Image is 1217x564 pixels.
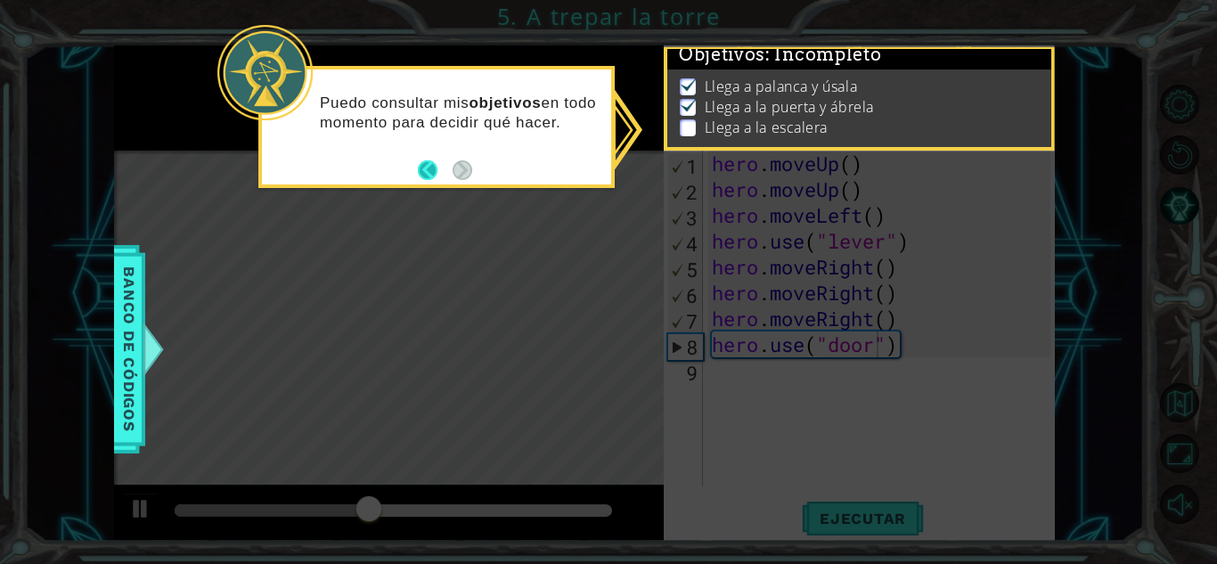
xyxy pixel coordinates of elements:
span: Banco de códigos [115,257,143,441]
button: Next [453,160,472,180]
p: Llega a la puerta y ábrela [705,97,874,117]
p: Llega a palanca y úsala [705,77,858,96]
button: Back [418,160,453,180]
img: Check mark for checkbox [680,97,698,111]
strong: objetivos [470,94,542,111]
span: : Incompleto [765,44,881,65]
p: Llega a la escalera [705,118,828,137]
img: Check mark for checkbox [680,77,698,91]
span: Objetivos [679,44,882,66]
p: Puedo consultar mis en todo momento para decidir qué hacer. [320,94,599,133]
